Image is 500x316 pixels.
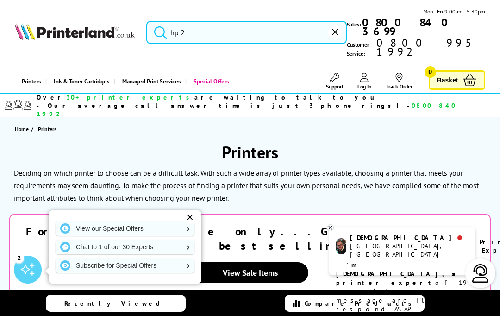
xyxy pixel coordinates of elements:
[15,70,45,93] a: Printers
[437,74,458,87] span: Basket
[37,101,476,118] span: - Our average call answer time is just 3 phone rings! -
[336,238,346,254] img: chris-livechat.png
[326,73,344,90] a: Support
[361,18,485,36] a: 0800 840 3699
[14,181,479,202] p: To make the process of finding a printer that suits your own personal needs, we have compiled som...
[26,224,475,253] strong: For a limited time only...Get an selected best selling printers!
[37,93,379,101] span: Over are waiting to talk to you
[305,299,417,308] span: Compare Products
[350,234,468,242] div: [DEMOGRAPHIC_DATA]
[146,21,347,44] input: Search produ
[64,299,169,308] span: Recently Viewed
[347,20,361,29] span: Sales:
[15,23,135,40] img: Printerland Logo
[37,101,456,118] span: 0800 840 1992
[54,70,109,93] span: Ink & Toner Cartridges
[429,70,485,90] a: Basket 0
[357,83,372,90] span: Log In
[336,261,469,314] p: of 19 years! Leave me a message and I'll respond ASAP
[15,124,31,134] a: Home
[14,253,24,263] div: 2
[425,66,436,78] span: 0
[192,262,308,283] a: View Sale Items
[56,240,194,254] a: Chat to 1 of our 30 Experts
[66,93,194,101] span: 30+ printer experts
[362,15,455,38] b: 0800 840 3699
[56,258,194,273] a: Subscribe for Special Offers
[423,7,485,16] span: Mon - Fri 9:00am - 5:30pm
[46,295,186,312] a: Recently Viewed
[326,83,344,90] span: Support
[15,23,135,42] a: Printerland Logo
[114,70,185,93] a: Managed Print Services
[357,73,372,90] a: Log In
[38,126,56,133] span: Printers
[350,242,468,259] div: [GEOGRAPHIC_DATA], [GEOGRAPHIC_DATA]
[56,221,194,236] a: View our Special Offers
[386,73,412,90] a: Track Order
[336,261,458,287] b: I'm [DEMOGRAPHIC_DATA], a printer expert
[45,70,114,93] a: Ink & Toner Cartridges
[375,38,485,56] span: 0800 995 1992
[14,168,463,190] p: Deciding on which printer to choose can be a difficult task. With such a wide array of printer ty...
[185,70,233,93] a: Special Offers
[347,38,485,58] span: Customer Service:
[471,264,490,283] img: user-headset-light.svg
[9,141,491,163] h1: Printers
[285,295,425,312] a: Compare Products
[183,211,196,224] div: ✕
